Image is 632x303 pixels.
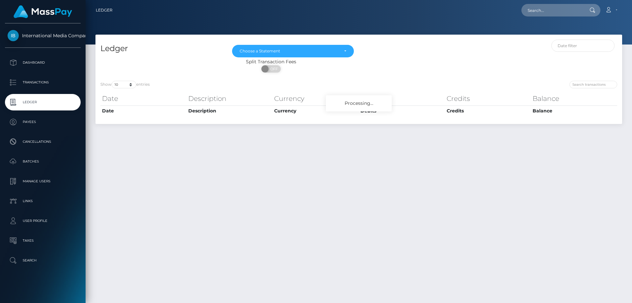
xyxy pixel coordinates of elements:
div: Split Transaction Fees [95,58,447,65]
th: Date [100,106,187,116]
th: Currency [273,106,359,116]
select: Showentries [112,81,136,88]
img: MassPay Logo [13,5,72,18]
a: User Profile [5,213,81,229]
p: Transactions [8,77,78,87]
a: Links [5,193,81,209]
th: Debits [359,106,445,116]
a: Taxes [5,232,81,249]
th: Description [187,106,273,116]
p: Search [8,256,78,265]
p: Links [8,196,78,206]
input: Search... [521,4,583,16]
a: Search [5,252,81,269]
img: International Media Company BV [8,30,19,41]
label: Show entries [100,81,150,88]
p: User Profile [8,216,78,226]
th: Credits [445,106,531,116]
th: Currency [273,92,359,105]
p: Batches [8,157,78,167]
div: Choose a Statement [240,48,339,54]
p: Ledger [8,97,78,107]
span: OFF [265,65,281,73]
p: Manage Users [8,176,78,186]
a: Ledger [96,3,113,17]
h4: Ledger [100,43,222,54]
th: Credits [445,92,531,105]
p: Taxes [8,236,78,246]
th: Balance [531,106,617,116]
input: Date filter [551,40,615,52]
span: International Media Company BV [5,33,81,39]
a: Manage Users [5,173,81,190]
a: Transactions [5,74,81,91]
a: Ledger [5,94,81,110]
th: Description [187,92,273,105]
a: Cancellations [5,134,81,150]
a: Batches [5,153,81,170]
th: Debits [359,92,445,105]
a: Dashboard [5,54,81,71]
input: Search transactions [569,81,617,88]
button: Choose a Statement [232,45,354,57]
th: Date [100,92,187,105]
p: Cancellations [8,137,78,147]
p: Payees [8,117,78,127]
p: Dashboard [8,58,78,68]
a: Payees [5,114,81,130]
div: Processing... [326,95,392,111]
th: Balance [531,92,617,105]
